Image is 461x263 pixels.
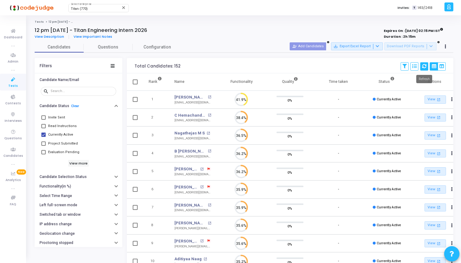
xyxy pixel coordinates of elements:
mat-icon: open_in_new [207,132,210,135]
span: 0% [288,187,292,193]
span: 0% [288,115,292,121]
td: 5 [142,162,168,180]
mat-icon: search [43,88,51,94]
span: Questions [4,136,22,141]
mat-icon: open_in_new [200,168,204,171]
button: Actions [448,149,456,158]
th: Actions [411,73,459,91]
mat-icon: open_in_new [200,239,204,243]
a: View [425,95,446,104]
mat-icon: open_in_new [436,115,441,120]
button: Actions [448,203,456,212]
button: Actions [448,95,456,104]
button: Functionality(in %) [35,182,122,191]
h6: IP address change [40,222,72,226]
span: View Important Notes [74,34,112,39]
button: Actions [448,239,456,248]
a: [PERSON_NAME] [174,202,206,208]
h6: Candidate Status [40,104,69,108]
h6: Switched tab or window [40,212,81,217]
td: 6 [142,180,168,199]
span: 0% [288,205,292,211]
button: Candidate StatusClear [35,101,122,111]
div: - [338,205,339,210]
div: - [338,97,339,102]
mat-icon: open_in_new [208,149,211,153]
button: Actions [448,113,456,122]
a: [PERSON_NAME] [174,94,206,100]
mat-icon: Clear [121,5,126,10]
div: Name [174,78,185,85]
span: Project Submitted [48,140,78,147]
span: Currently Active [377,169,401,173]
div: [PERSON_NAME][EMAIL_ADDRESS][PERSON_NAME][DOMAIN_NAME] [174,244,211,249]
h6: Candidate Selection Status [40,175,87,179]
span: 1413/2418 [418,5,432,10]
nav: breadcrumb [35,20,453,24]
h6: View more [68,160,89,167]
a: Aditiyaa Naag [174,256,202,262]
span: Currently Active [377,151,401,155]
button: Geolocation change [35,229,122,238]
a: View [425,185,446,194]
th: Functionality [217,73,266,91]
button: Add Candidates [290,42,326,50]
mat-icon: open_in_new [208,114,211,117]
label: Invites: [398,5,410,10]
a: [PERSON_NAME] C V [174,184,198,190]
mat-icon: person_add_alt [292,44,297,48]
button: Candidate Name/Email [35,75,122,84]
h6: Left full-screen mode [40,203,77,207]
mat-icon: open_in_new [436,151,441,156]
mat-icon: open_in_new [436,133,441,138]
span: Tests [8,83,18,89]
div: [EMAIL_ADDRESS][DOMAIN_NAME] [174,172,211,177]
a: [PERSON_NAME] [174,166,198,172]
button: Actions [448,221,456,230]
td: 9 [142,234,168,253]
h6: Candidate Name/Email [40,78,79,82]
td: 2 [142,109,168,127]
span: Currently Active [377,97,401,101]
a: View [425,149,446,158]
td: 7 [142,199,168,217]
h6: Proctoring stopped [40,241,73,245]
div: - [338,187,339,192]
h6: Select Time Range [40,194,72,198]
mat-icon: open_in_new [208,95,211,99]
span: Invite Sent [48,114,65,121]
a: [PERSON_NAME] [174,220,206,226]
button: Select Time Range [35,191,122,200]
button: Actions [448,185,456,194]
a: View [425,114,446,122]
div: [EMAIL_ADDRESS][DOMAIN_NAME] [174,208,211,213]
button: Export Excel Report [331,42,383,50]
img: logo [8,2,54,14]
span: Evaluation Pending [48,149,79,156]
td: 8 [142,216,168,234]
span: New [17,169,26,175]
span: Currently Active [377,115,401,119]
strong: Duration : 2h 15m [384,34,416,39]
span: 12 pm [DATE] - Titan Engineering Intern 2026 [49,20,116,24]
div: [EMAIL_ADDRESS][DOMAIN_NAME] [174,118,211,123]
mat-icon: open_in_new [436,187,441,192]
div: - [338,169,339,174]
mat-icon: open_in_new [436,97,441,102]
a: Tests [35,20,44,24]
span: Currently Active [377,133,401,137]
button: Actions [448,167,456,176]
mat-icon: open_in_new [436,169,441,174]
a: [PERSON_NAME] [174,238,198,244]
span: 0% [288,151,292,157]
div: [EMAIL_ADDRESS][DOMAIN_NAME] [174,154,211,159]
span: Currently Active [48,131,73,138]
div: - [338,223,339,228]
a: View [425,221,446,230]
mat-icon: open_in_new [436,205,441,210]
a: View [425,239,446,248]
div: - [338,151,339,156]
span: Dashboard [4,35,22,40]
div: - [338,241,339,246]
